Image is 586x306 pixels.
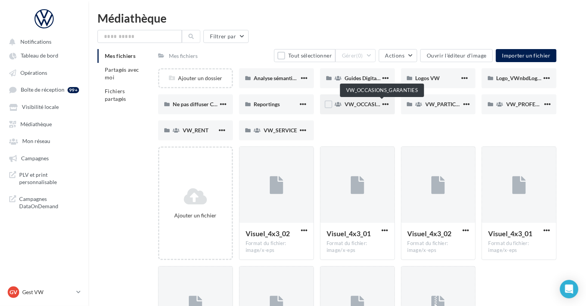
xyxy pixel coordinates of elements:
[97,12,577,24] div: Médiathèque
[264,127,297,133] span: VW_SERVICE
[5,151,84,165] a: Campagnes
[105,66,139,81] span: Partagés avec moi
[21,87,64,93] span: Boîte de réception
[327,240,388,254] div: Format du fichier: image/x-eps
[22,104,59,110] span: Visibilité locale
[408,229,452,238] span: Visuel_4x3_02
[335,49,376,62] button: Gérer(0)
[496,49,556,62] button: Importer un fichier
[162,212,229,219] div: Ajouter un fichier
[502,52,550,59] span: Importer un fichier
[416,75,440,81] span: Logos VW
[254,75,301,81] span: Analyse sémantique
[5,117,84,131] a: Médiathèque
[6,285,82,299] a: GV Gest VW
[22,288,73,296] p: Gest VW
[20,121,52,127] span: Médiathèque
[5,100,84,114] a: Visibilité locale
[5,192,84,213] a: Campagnes DataOnDemand
[420,49,493,62] button: Ouvrir l'éditeur d'image
[254,101,280,107] span: Reportings
[183,127,208,133] span: VW_RENT
[488,229,532,238] span: Visuel_4x3_01
[203,30,249,43] button: Filtrer par
[5,48,84,62] a: Tableau de bord
[5,82,84,97] a: Boîte de réception 99+
[327,229,371,238] span: Visuel_4x3_01
[246,229,290,238] span: Visuel_4x3_02
[173,101,266,107] span: Ne pas diffuser CE - Vignette operation
[105,88,126,102] span: Fichiers partagés
[385,52,404,59] span: Actions
[488,240,550,254] div: Format du fichier: image/x-eps
[22,138,50,145] span: Mon réseau
[20,69,47,76] span: Opérations
[560,280,578,298] div: Open Intercom Messenger
[345,101,420,107] span: VW_OCCASIONS_GARANTIES
[426,101,474,107] span: VW_PARTICULIERS
[506,101,565,107] span: VW_PROFESSIONNELS
[274,49,335,62] button: Tout sélectionner
[21,53,58,59] span: Tableau de bord
[5,134,84,148] a: Mon réseau
[5,66,84,79] a: Opérations
[159,74,232,82] div: Ajouter un dossier
[19,195,79,210] span: Campagnes DataOnDemand
[20,38,51,45] span: Notifications
[379,49,417,62] button: Actions
[345,75,384,81] span: Guides Digitaleo
[10,288,17,296] span: GV
[408,240,469,254] div: Format du fichier: image/x-eps
[105,53,135,59] span: Mes fichiers
[5,168,84,189] a: PLV et print personnalisable
[68,87,79,93] div: 99+
[340,84,424,97] div: VW_OCCASIONS_GARANTIES
[357,53,363,59] span: (0)
[21,155,49,161] span: Campagnes
[169,52,198,60] div: Mes fichiers
[19,171,79,186] span: PLV et print personnalisable
[246,240,307,254] div: Format du fichier: image/x-eps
